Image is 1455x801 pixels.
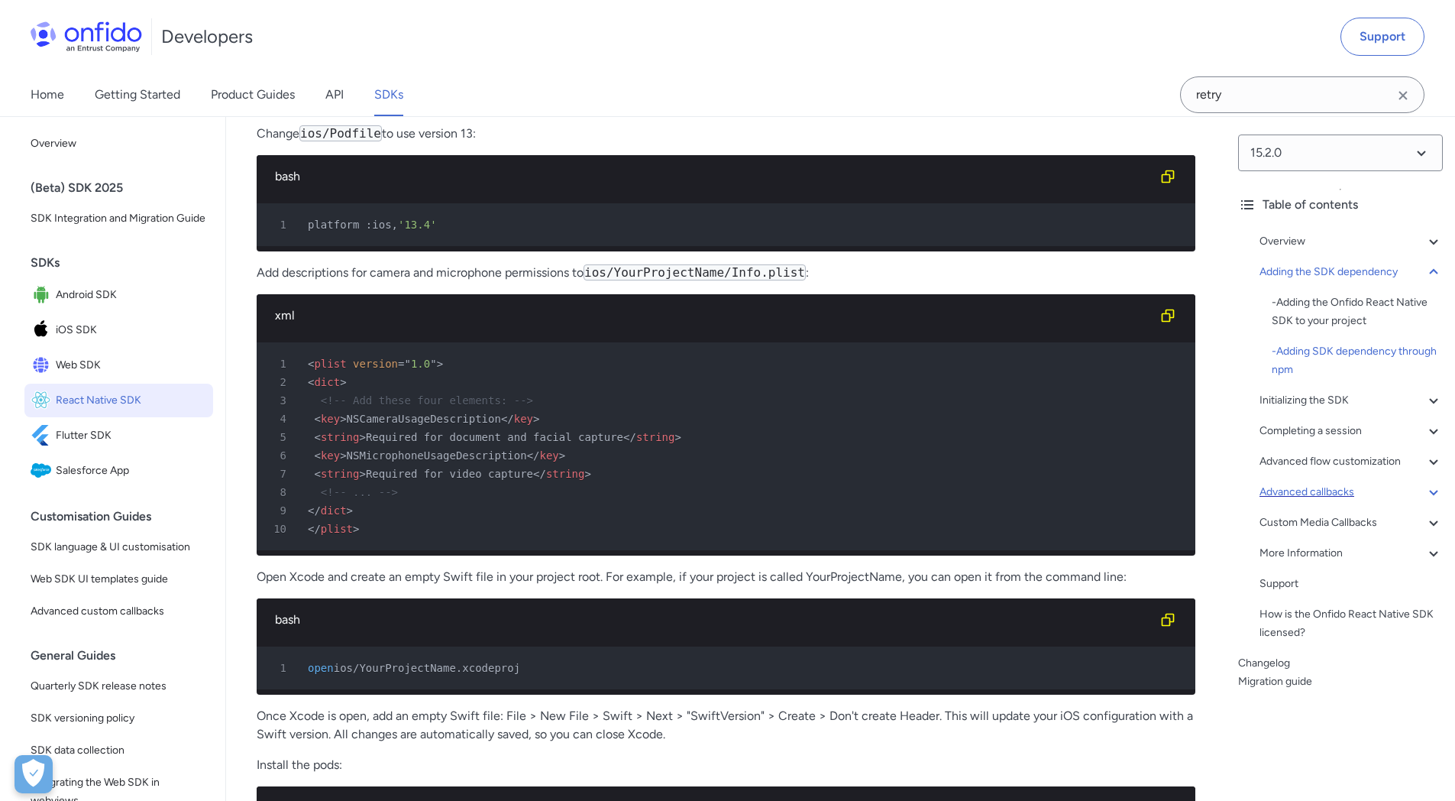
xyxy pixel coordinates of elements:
[24,454,213,488] a: IconSalesforce AppSalesforce App
[263,410,297,428] span: 4
[347,449,527,462] span: NSMicrophoneUsageDescription
[24,278,213,312] a: IconAndroid SDKAndroid SDK
[95,73,180,116] a: Getting Started
[257,756,1195,774] p: Install the pods:
[347,413,501,425] span: NSCameraUsageDescription
[1259,605,1443,642] a: How is the Onfido React Native SDK licensed?
[263,446,297,465] span: 6
[56,460,207,482] span: Salesforce App
[31,460,56,482] img: IconSalesforce App
[353,358,398,370] span: version
[314,449,320,462] span: <
[31,248,219,278] div: SDKs
[321,504,347,517] span: dict
[263,373,297,391] span: 2
[584,468,590,480] span: >
[321,449,340,462] span: key
[321,523,353,535] span: plist
[56,319,207,341] span: iOS SDK
[674,431,681,443] span: >
[31,135,207,153] span: Overview
[211,73,295,116] a: Product Guides
[359,431,365,443] span: >
[56,390,207,411] span: React Native SDK
[15,755,53,793] div: Cookie Preferences
[398,219,437,231] span: '13.4'
[161,24,253,49] h1: Developers
[1272,293,1443,330] a: -Adding the Onfido React Native SDK to your project
[539,449,558,462] span: key
[1259,232,1443,251] a: Overview
[501,413,514,425] span: </
[321,468,360,480] span: string
[430,358,436,370] span: "
[24,203,213,234] a: SDK Integration and Migration Guide
[257,707,1195,744] p: Once Xcode is open, add an empty Swift file: File > New File > Swift > Next > "SwiftVersion" > Cr...
[257,264,1195,282] p: Add descriptions for camera and microphone permissions to :
[31,355,56,376] img: IconWeb SDK
[1259,263,1443,281] a: Adding the SDK dependency
[31,209,207,228] span: SDK Integration and Migration Guide
[24,703,213,734] a: SDK versioning policy
[31,390,56,411] img: IconReact Native SDK
[308,219,398,231] span: platform :ios,
[1259,483,1443,501] a: Advanced callbacks
[1238,673,1443,691] a: Migration guide
[24,532,213,563] a: SDK language & UI customisation
[366,431,623,443] span: Required for document and facial capture
[314,431,320,443] span: <
[308,504,321,517] span: </
[24,419,213,452] a: IconFlutter SDKFlutter SDK
[1259,391,1443,410] a: Initializing the SDK
[31,21,142,52] img: Onfido Logo
[321,394,533,407] span: <!-- Add these four elements: -->
[437,358,443,370] span: >
[1259,452,1443,471] a: Advanced flow customization
[308,523,321,535] span: </
[299,125,382,141] code: ios/Podfile
[31,173,219,203] div: (Beta) SDK 2025
[31,284,56,306] img: IconAndroid SDK
[263,428,297,446] span: 5
[1180,76,1424,113] input: Onfido search input field
[584,264,806,281] code: ios/YourProjectName/Info.plist
[31,73,64,116] a: Home
[623,431,636,443] span: </
[1272,342,1443,379] a: -Adding SDK dependency through npm
[366,468,533,480] span: Required for video capture
[1259,544,1443,563] a: More Information
[263,355,297,373] span: 1
[325,73,344,116] a: API
[533,413,539,425] span: >
[404,358,410,370] span: "
[263,520,297,538] span: 10
[31,570,207,589] span: Web SDK UI templates guide
[275,306,1153,325] div: xml
[31,425,56,446] img: IconFlutter SDK
[263,659,297,677] span: 1
[321,413,340,425] span: key
[308,358,314,370] span: <
[636,431,675,443] span: string
[31,709,207,728] span: SDK versioning policy
[263,483,297,501] span: 8
[340,413,346,425] span: >
[321,486,398,498] span: <!-- ... -->
[263,216,297,234] span: 1
[514,413,533,425] span: key
[1238,654,1443,673] a: Changelog
[308,376,314,388] span: <
[257,568,1195,586] p: Open Xcode and create an empty Swift file in your project root. For example, if your project is c...
[1259,514,1443,532] a: Custom Media Callbacks
[24,671,213,702] a: Quarterly SDK release notes
[24,564,213,595] a: Web SDK UI templates guide
[334,662,520,674] span: ios/YourProjectName.xcodeproj
[31,640,219,671] div: General Guides
[31,741,207,760] span: SDK data collection
[1153,161,1183,192] button: Copy code snippet button
[24,384,213,417] a: IconReact Native SDKReact Native SDK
